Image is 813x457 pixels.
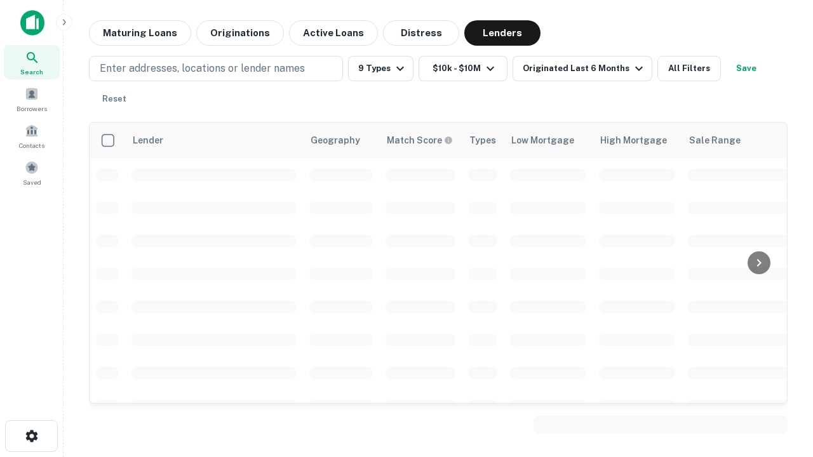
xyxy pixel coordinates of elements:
span: Saved [23,177,41,187]
span: Contacts [19,140,44,150]
button: Maturing Loans [89,20,191,46]
p: Enter addresses, locations or lender names [100,61,305,76]
button: Active Loans [289,20,378,46]
div: High Mortgage [600,133,667,148]
button: $10k - $10M [419,56,507,81]
button: Originated Last 6 Months [513,56,652,81]
th: Lender [125,123,303,158]
th: Geography [303,123,379,158]
button: Reset [94,86,135,112]
th: Capitalize uses an advanced AI algorithm to match your search with the best lender. The match sco... [379,123,462,158]
th: Low Mortgage [504,123,593,158]
button: Enter addresses, locations or lender names [89,56,343,81]
button: Lenders [464,20,541,46]
h6: Match Score [387,133,450,147]
div: Capitalize uses an advanced AI algorithm to match your search with the best lender. The match sco... [387,133,453,147]
div: Geography [311,133,360,148]
div: Types [469,133,496,148]
iframe: Chat Widget [749,315,813,376]
button: Distress [383,20,459,46]
img: capitalize-icon.png [20,10,44,36]
a: Saved [4,156,60,190]
div: Sale Range [689,133,741,148]
button: Originations [196,20,284,46]
div: Lender [133,133,163,148]
a: Borrowers [4,82,60,116]
div: Originated Last 6 Months [523,61,647,76]
button: Save your search to get updates of matches that match your search criteria. [726,56,767,81]
a: Contacts [4,119,60,153]
th: Types [462,123,504,158]
th: High Mortgage [593,123,682,158]
a: Search [4,45,60,79]
span: Search [20,67,43,77]
button: 9 Types [348,56,413,81]
div: Low Mortgage [511,133,574,148]
th: Sale Range [682,123,796,158]
button: All Filters [657,56,721,81]
span: Borrowers [17,103,47,114]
